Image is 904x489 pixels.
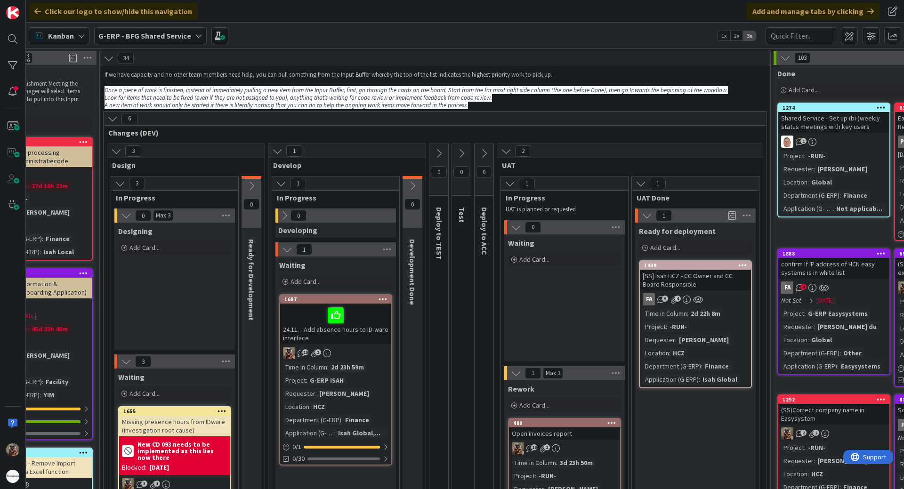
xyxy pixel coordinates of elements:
b: New CD 093 needs to be implemented as this lies now there [137,441,227,461]
span: Developing [278,225,317,235]
span: : [666,321,667,332]
span: Ready for Development [247,239,256,321]
div: Project [643,321,666,332]
img: VK [512,442,524,455]
span: : [556,457,557,468]
div: Application (G-ERP) [781,361,837,371]
span: In Progress [506,193,616,202]
div: 1888 [783,250,889,257]
div: Max 3 [546,371,560,376]
span: Support [20,1,43,13]
em: A new item of work should only be started if there is literally nothing that you can do to help t... [105,101,468,109]
div: [PERSON_NAME] du [815,321,879,332]
span: 10 [302,349,308,355]
div: VK [280,347,391,359]
div: FA [643,293,655,305]
div: Location [643,348,669,358]
span: : [814,321,815,332]
span: : [309,401,311,412]
div: Project [512,471,535,481]
div: Project [781,151,804,161]
div: Isah Global [700,374,740,385]
span: 2 [315,349,321,355]
span: Designing [118,226,153,236]
div: Application (G-ERP) [643,374,699,385]
div: HCZ [809,469,825,479]
span: 1 [656,210,672,221]
span: : [306,375,307,385]
div: HCZ [670,348,687,358]
div: 1687 [284,296,391,303]
span: Add Card... [519,255,549,264]
div: G-ERP Easysystems [806,308,870,319]
span: In Progress [116,193,226,202]
div: 45d 23h 48m [29,324,70,334]
div: Isah Local [41,247,76,257]
span: : [42,377,43,387]
div: 1655Missing presence hours from IDware (investigation root cause) [119,407,230,436]
span: Changes (DEV) [108,128,755,137]
span: 1 [800,138,807,144]
div: Location [781,335,807,345]
div: Finance [43,233,72,244]
div: 1274Shared Service - Set up (bi-)weekly status meetings with key users [778,104,889,133]
div: Application (G-ERP) [781,203,832,214]
div: 1439 [644,262,751,269]
div: FA [640,293,751,305]
div: Department (G-ERP) [781,348,839,358]
div: Department (G-ERP) [643,361,701,371]
div: Blocked: [122,463,146,473]
img: VK [6,443,19,457]
div: -RUN- [536,471,558,481]
span: 1 [290,178,306,189]
div: 1439 [640,261,751,270]
span: 0 [291,210,307,221]
span: Waiting [279,260,306,270]
span: 3x [743,31,756,40]
span: Development Done [408,239,417,305]
span: : [334,428,336,438]
span: : [804,151,806,161]
span: Add Card... [291,277,321,286]
img: avatar [6,470,19,483]
span: 1x [718,31,730,40]
div: Location [283,401,309,412]
div: Project [283,375,306,385]
span: 2 [813,430,819,436]
div: Other [841,348,864,358]
img: VK [781,427,793,440]
div: 480Open invoices report [509,419,620,440]
span: 0 [453,166,469,177]
span: 3 [125,145,141,157]
span: In Progress [277,193,387,202]
span: Rework [508,384,534,393]
div: Location [781,177,807,187]
span: : [837,361,839,371]
span: 3 [135,356,151,367]
span: 0 / 1 [292,442,301,452]
span: : [327,362,329,372]
span: Waiting [508,238,534,248]
span: 0 [431,166,447,177]
span: : [687,308,688,319]
span: 1 [296,244,312,255]
div: FA [781,281,793,294]
span: : [699,374,700,385]
div: Finance [841,190,870,200]
span: 0 [476,166,492,177]
span: 1 [154,481,160,487]
div: Shared Service - Set up (bi-)weekly status meetings with key users [778,112,889,133]
span: Waiting [118,372,145,382]
span: Develop [273,160,414,170]
div: 1888 [778,249,889,258]
div: -RUN- [667,321,689,332]
span: 1 [525,368,541,379]
span: 34 [118,53,134,64]
span: : [40,390,41,400]
span: : [701,361,702,371]
span: : [315,388,317,399]
div: 480 [509,419,620,427]
div: Add and manage tabs by clicking [747,3,880,20]
div: Max 3 [156,213,170,218]
img: Visit kanbanzone.com [6,6,19,19]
